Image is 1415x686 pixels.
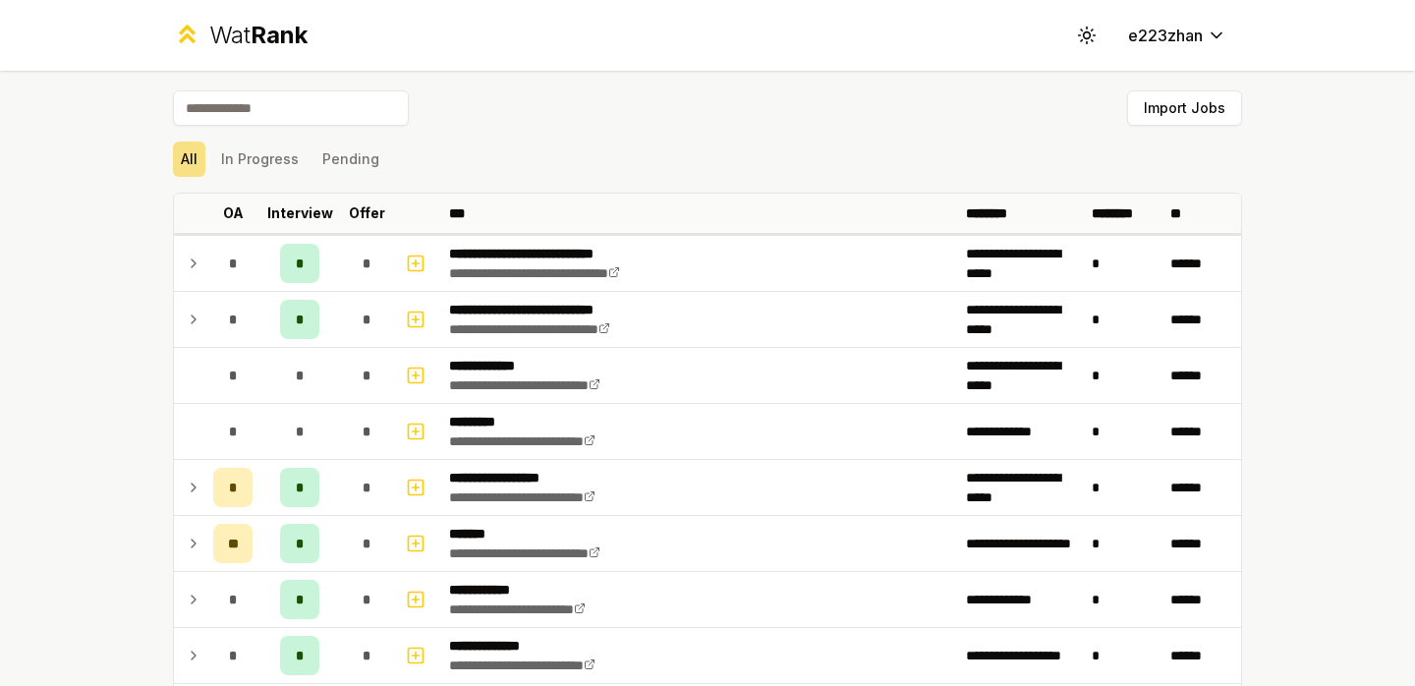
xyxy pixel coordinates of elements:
span: Rank [251,21,308,49]
button: e223zhan [1112,18,1242,53]
span: e223zhan [1128,24,1203,47]
div: Wat [209,20,308,51]
p: OA [223,203,244,223]
button: Import Jobs [1127,90,1242,126]
p: Interview [267,203,333,223]
button: In Progress [213,142,307,177]
p: Offer [349,203,385,223]
a: WatRank [173,20,308,51]
button: Pending [314,142,387,177]
button: All [173,142,205,177]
